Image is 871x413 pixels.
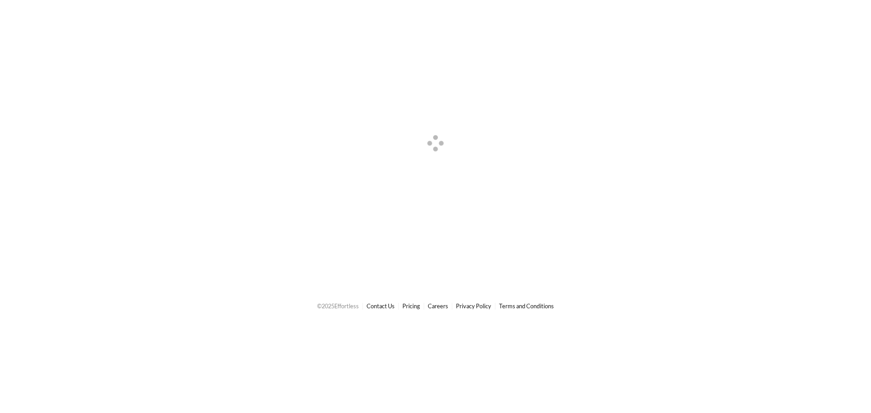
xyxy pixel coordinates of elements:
[428,302,448,310] a: Careers
[402,302,420,310] a: Pricing
[499,302,554,310] a: Terms and Conditions
[367,302,395,310] a: Contact Us
[456,302,491,310] a: Privacy Policy
[317,302,359,310] span: © 2025 Effortless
